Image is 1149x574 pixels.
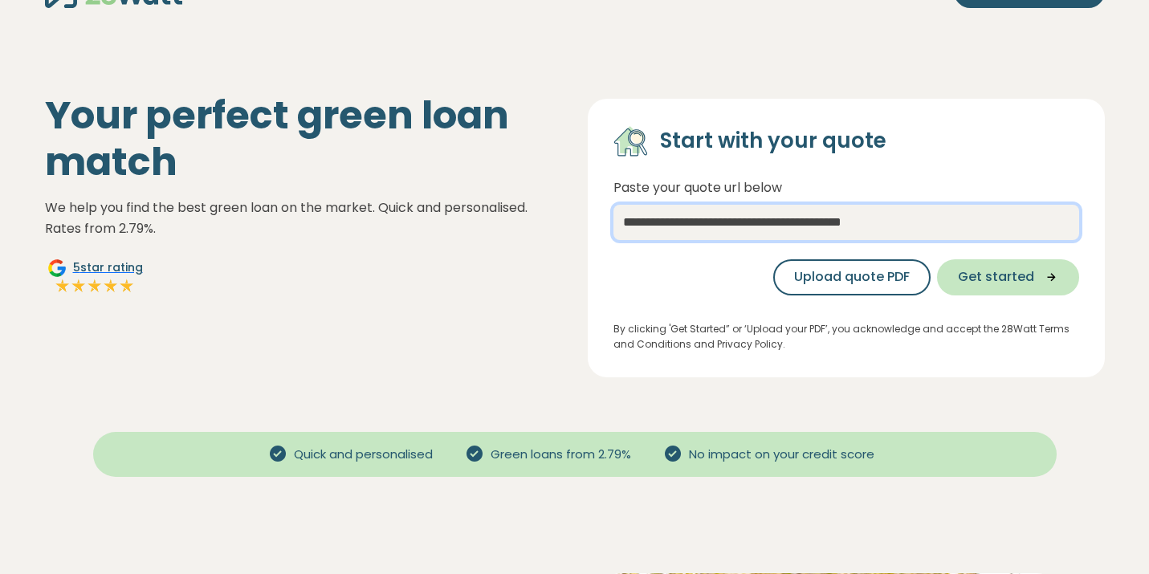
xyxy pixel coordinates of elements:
img: Google [47,259,67,278]
img: Full star [71,278,87,294]
button: Upload quote PDF [773,259,931,295]
button: Get started [937,259,1079,295]
a: Google5star ratingFull starFull starFull starFull starFull star [45,259,145,297]
p: By clicking 'Get Started” or ‘Upload your PDF’, you acknowledge and accept the 28Watt Terms and C... [613,321,1079,352]
img: Full star [87,278,103,294]
h4: Start with your quote [660,128,886,155]
img: Full star [55,278,71,294]
span: Get started [958,267,1034,287]
p: We help you find the best green loan on the market. Quick and personalised. Rates from 2.79%. [45,197,562,238]
img: Full star [103,278,119,294]
p: Paste your quote url below [613,177,1079,198]
span: Quick and personalised [287,446,439,464]
span: Green loans from 2.79% [484,446,638,464]
img: Full star [119,278,135,294]
span: 5 star rating [73,259,143,276]
span: Upload quote PDF [794,267,910,287]
h1: Your perfect green loan match [45,92,562,185]
span: No impact on your credit score [682,446,881,464]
